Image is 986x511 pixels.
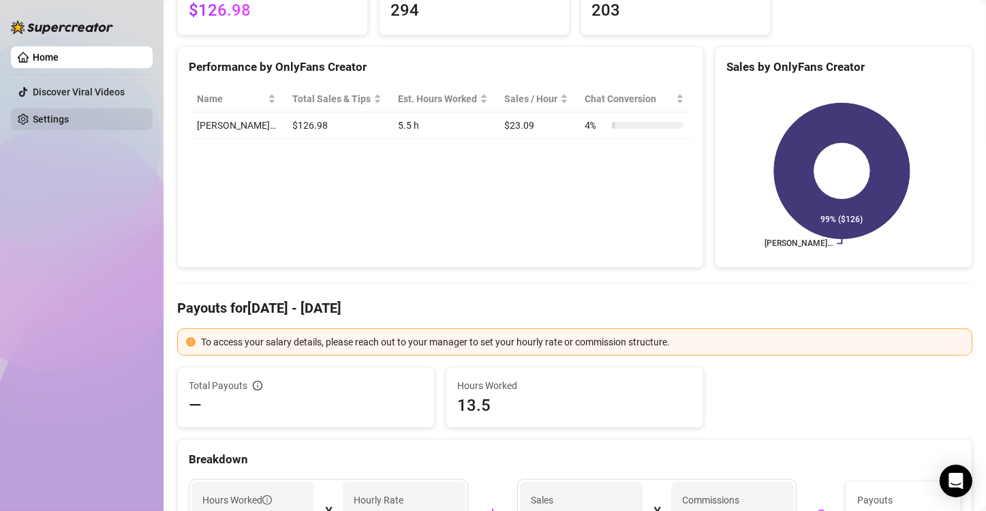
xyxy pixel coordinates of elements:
[11,20,113,34] img: logo-BBDzfeDw.svg
[496,86,576,112] th: Sales / Hour
[177,298,972,318] h4: Payouts for [DATE] - [DATE]
[940,465,972,497] div: Open Intercom Messenger
[504,91,557,106] span: Sales / Hour
[457,394,692,416] span: 13.5
[457,378,692,393] span: Hours Worked
[576,86,692,112] th: Chat Conversion
[189,378,247,393] span: Total Payouts
[726,58,961,76] div: Sales by OnlyFans Creator
[33,114,69,125] a: Settings
[189,394,202,416] span: —
[398,91,477,106] div: Est. Hours Worked
[292,91,371,106] span: Total Sales & Tips
[197,91,265,106] span: Name
[189,86,284,112] th: Name
[496,112,576,139] td: $23.09
[33,52,59,63] a: Home
[682,493,739,508] article: Commissions
[284,112,390,139] td: $126.98
[765,239,833,249] text: [PERSON_NAME]…
[253,381,262,390] span: info-circle
[284,86,390,112] th: Total Sales & Tips
[262,495,272,505] span: info-circle
[585,118,606,133] span: 4 %
[531,493,632,508] span: Sales
[354,493,403,508] article: Hourly Rate
[189,112,284,139] td: [PERSON_NAME]…
[189,58,692,76] div: Performance by OnlyFans Creator
[857,493,949,508] span: Payouts
[189,450,961,469] div: Breakdown
[585,91,673,106] span: Chat Conversion
[202,493,272,508] span: Hours Worked
[201,335,964,350] div: To access your salary details, please reach out to your manager to set your hourly rate or commis...
[186,337,196,347] span: exclamation-circle
[33,87,125,97] a: Discover Viral Videos
[390,112,496,139] td: 5.5 h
